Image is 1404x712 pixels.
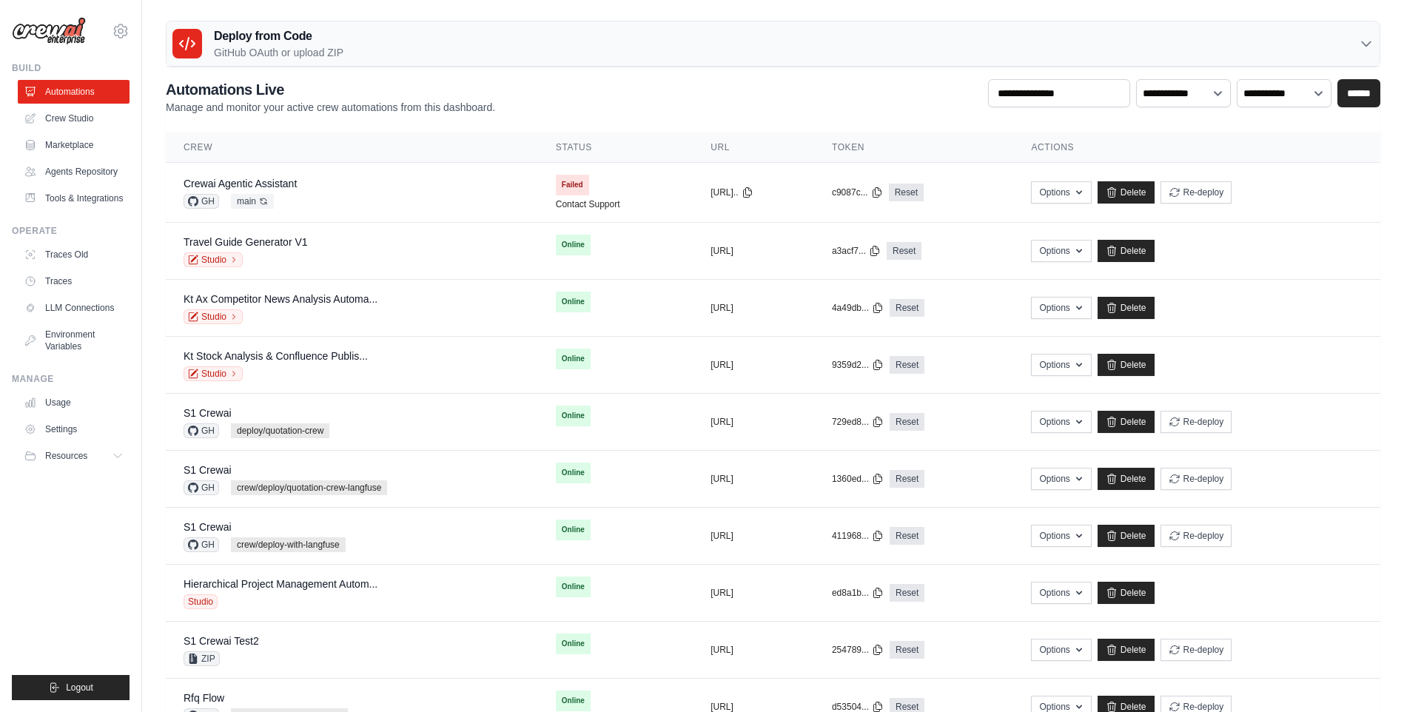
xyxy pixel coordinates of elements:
div: Operate [12,225,130,237]
span: ZIP [184,651,220,666]
h3: Deploy from Code [214,27,343,45]
button: Options [1031,354,1091,376]
a: Agents Repository [18,160,130,184]
a: Reset [890,356,924,374]
button: Options [1031,639,1091,661]
a: Rfq Flow [184,692,224,704]
a: S1 Crewai Test2 [184,635,259,647]
span: Online [556,235,591,255]
button: Re-deploy [1161,181,1232,204]
span: Online [556,520,591,540]
a: Delete [1098,639,1155,661]
span: Logout [66,682,93,693]
a: Delete [1098,354,1155,376]
a: S1 Crewai [184,521,232,533]
span: GH [184,423,219,438]
button: 411968... [832,530,884,542]
a: Kt Stock Analysis & Confluence Publis... [184,350,368,362]
a: Reset [890,641,924,659]
th: Status [538,132,693,163]
span: deploy/quotation-crew [231,423,329,438]
span: Online [556,577,591,597]
a: Studio [184,366,243,381]
button: Options [1031,525,1091,547]
button: 1360ed... [832,473,884,485]
img: Logo [12,17,86,45]
a: Usage [18,391,130,414]
button: 9359d2... [832,359,884,371]
p: Manage and monitor your active crew automations from this dashboard. [166,100,495,115]
button: Re-deploy [1161,468,1232,490]
span: Online [556,292,591,312]
span: Online [556,349,591,369]
a: LLM Connections [18,296,130,320]
button: Options [1031,297,1091,319]
a: Travel Guide Generator V1 [184,236,308,248]
a: Delete [1098,297,1155,319]
a: Settings [18,417,130,441]
a: Delete [1098,468,1155,490]
a: Reset [890,299,924,317]
span: Online [556,691,591,711]
button: a3acf7... [832,245,881,257]
button: Logout [12,675,130,700]
a: Reset [890,527,924,545]
div: Build [12,62,130,74]
a: Traces [18,269,130,293]
a: Traces Old [18,243,130,266]
button: 4a49db... [832,302,884,314]
span: crew/deploy-with-langfuse [231,537,346,552]
th: Actions [1013,132,1380,163]
a: Reset [887,242,921,260]
a: S1 Crewai [184,407,232,419]
a: Reset [889,184,924,201]
button: Re-deploy [1161,525,1232,547]
a: Automations [18,80,130,104]
a: Reset [890,470,924,488]
span: main [231,194,274,209]
button: Options [1031,411,1091,433]
span: Resources [45,450,87,462]
th: Crew [166,132,538,163]
span: GH [184,537,219,552]
a: Studio [184,309,243,324]
th: Token [814,132,1014,163]
th: URL [693,132,814,163]
a: Crewai Agentic Assistant [184,178,297,189]
span: GH [184,194,219,209]
button: Options [1031,240,1091,262]
span: crew/deploy/quotation-crew-langfuse [231,480,387,495]
button: Options [1031,582,1091,604]
a: Delete [1098,582,1155,604]
span: Failed [556,175,589,195]
a: Hierarchical Project Management Autom... [184,578,377,590]
span: Online [556,406,591,426]
a: Reset [890,584,924,602]
a: Tools & Integrations [18,187,130,210]
a: Studio [184,252,243,267]
button: ed8a1b... [832,587,884,599]
a: Contact Support [556,198,620,210]
a: Crew Studio [18,107,130,130]
a: Reset [890,413,924,431]
h2: Automations Live [166,79,495,100]
div: Manage [12,373,130,385]
button: 254789... [832,644,884,656]
button: Re-deploy [1161,639,1232,661]
a: Delete [1098,411,1155,433]
p: GitHub OAuth or upload ZIP [214,45,343,60]
button: Options [1031,468,1091,490]
span: GH [184,480,219,495]
a: Delete [1098,181,1155,204]
button: Options [1031,181,1091,204]
a: Marketplace [18,133,130,157]
a: S1 Crewai [184,464,232,476]
span: Studio [184,594,218,609]
a: Kt Ax Competitor News Analysis Automa... [184,293,377,305]
span: Online [556,463,591,483]
button: Re-deploy [1161,411,1232,433]
button: c9087c... [832,187,883,198]
a: Delete [1098,240,1155,262]
a: Environment Variables [18,323,130,358]
button: 729ed8... [832,416,884,428]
